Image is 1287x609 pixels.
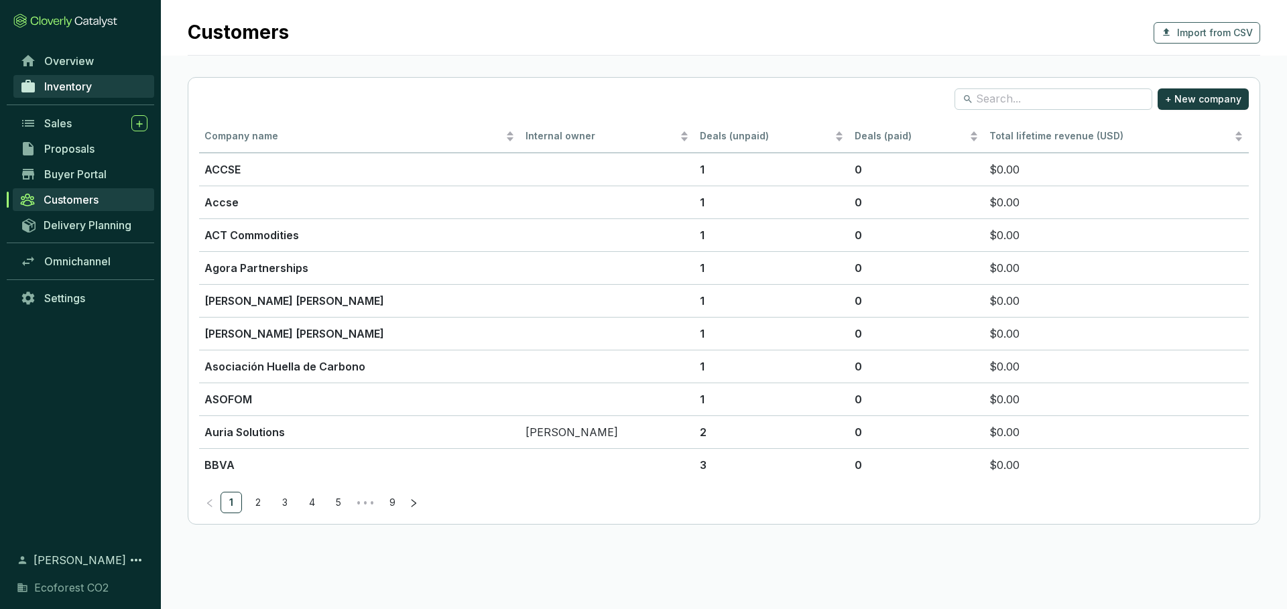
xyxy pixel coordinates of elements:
p: 1 [700,194,844,210]
td: $0.00 [984,186,1249,218]
button: + New company [1158,88,1249,110]
span: Sales [44,117,72,130]
p: 0 [855,358,979,375]
span: Total lifetime revenue (USD) [989,130,1123,141]
span: Inventory [44,80,92,93]
th: Deals (paid) [849,121,984,153]
a: Inventory [13,75,154,98]
input: Search... [976,92,1132,107]
th: Internal owner [520,121,694,153]
p: ASOFOM [204,391,515,407]
li: 1 [221,492,242,513]
p: Agora Partnerships [204,260,515,276]
p: 0 [855,457,979,473]
span: Buyer Portal [44,167,107,181]
button: right [403,492,424,513]
p: 2 [700,424,844,440]
a: Buyer Portal [13,163,154,186]
span: Proposals [44,142,95,155]
span: [PERSON_NAME] [34,552,126,568]
td: $0.00 [984,284,1249,317]
p: 0 [855,194,979,210]
p: BBVA [204,457,515,473]
span: Delivery Planning [44,218,131,232]
th: Deals (unpaid) [694,121,849,153]
p: Auria Solutions [204,424,515,440]
p: 0 [855,326,979,342]
td: $0.00 [984,317,1249,350]
a: Omnichannel [13,250,154,273]
li: Next 5 Pages [355,492,376,513]
td: $0.00 [984,251,1249,284]
p: 1 [700,391,844,407]
li: Next Page [403,492,424,513]
li: 5 [328,492,349,513]
th: Company name [199,121,520,153]
p: 1 [700,260,844,276]
p: Accse [204,194,515,210]
a: Delivery Planning [13,214,154,236]
p: 0 [855,161,979,178]
span: Deals (paid) [855,130,967,143]
span: Company name [204,130,503,143]
a: 9 [382,492,402,513]
li: 4 [301,492,322,513]
span: Omnichannel [44,255,111,268]
td: $0.00 [984,448,1249,481]
td: $0.00 [984,415,1249,448]
span: Settings [44,291,85,305]
td: $0.00 [984,383,1249,415]
p: Asociación Huella de Carbono [204,358,515,375]
p: [PERSON_NAME] [PERSON_NAME] [204,326,515,342]
span: Customers [44,193,99,206]
a: Customers [13,188,154,211]
a: Sales [13,112,154,135]
span: Deals (unpaid) [700,130,832,143]
a: 2 [248,492,268,513]
p: [PERSON_NAME] [PERSON_NAME] [204,293,515,309]
p: ACCSE [204,161,515,178]
span: right [409,498,418,508]
td: $0.00 [984,218,1249,251]
a: Overview [13,50,154,72]
p: 0 [855,424,979,440]
p: 1 [700,358,844,375]
p: 0 [855,391,979,407]
a: 3 [275,492,295,513]
p: 3 [700,457,844,473]
h1: Customers [188,21,289,44]
a: 5 [328,492,349,513]
li: 9 [381,492,403,513]
button: Import from CSV [1154,22,1260,44]
span: ••• [355,492,376,513]
p: 1 [700,293,844,309]
p: 1 [700,326,844,342]
p: 1 [700,161,844,178]
span: + New company [1165,92,1241,106]
a: Settings [13,287,154,310]
span: Internal owner [526,130,677,143]
a: 1 [221,492,241,513]
span: Import from CSV [1177,26,1253,40]
span: Ecoforest CO2 [34,580,109,596]
p: ACT Commodities [204,227,515,243]
span: left [205,498,214,508]
p: 0 [855,227,979,243]
p: 0 [855,260,979,276]
li: Previous Page [199,492,221,513]
td: $0.00 [984,350,1249,383]
p: 0 [855,293,979,309]
a: 4 [302,492,322,513]
p: [PERSON_NAME] [526,424,689,440]
a: Proposals [13,137,154,160]
button: left [199,492,221,513]
li: 2 [247,492,269,513]
span: Overview [44,54,94,68]
li: 3 [274,492,296,513]
td: $0.00 [984,153,1249,186]
p: 1 [700,227,844,243]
